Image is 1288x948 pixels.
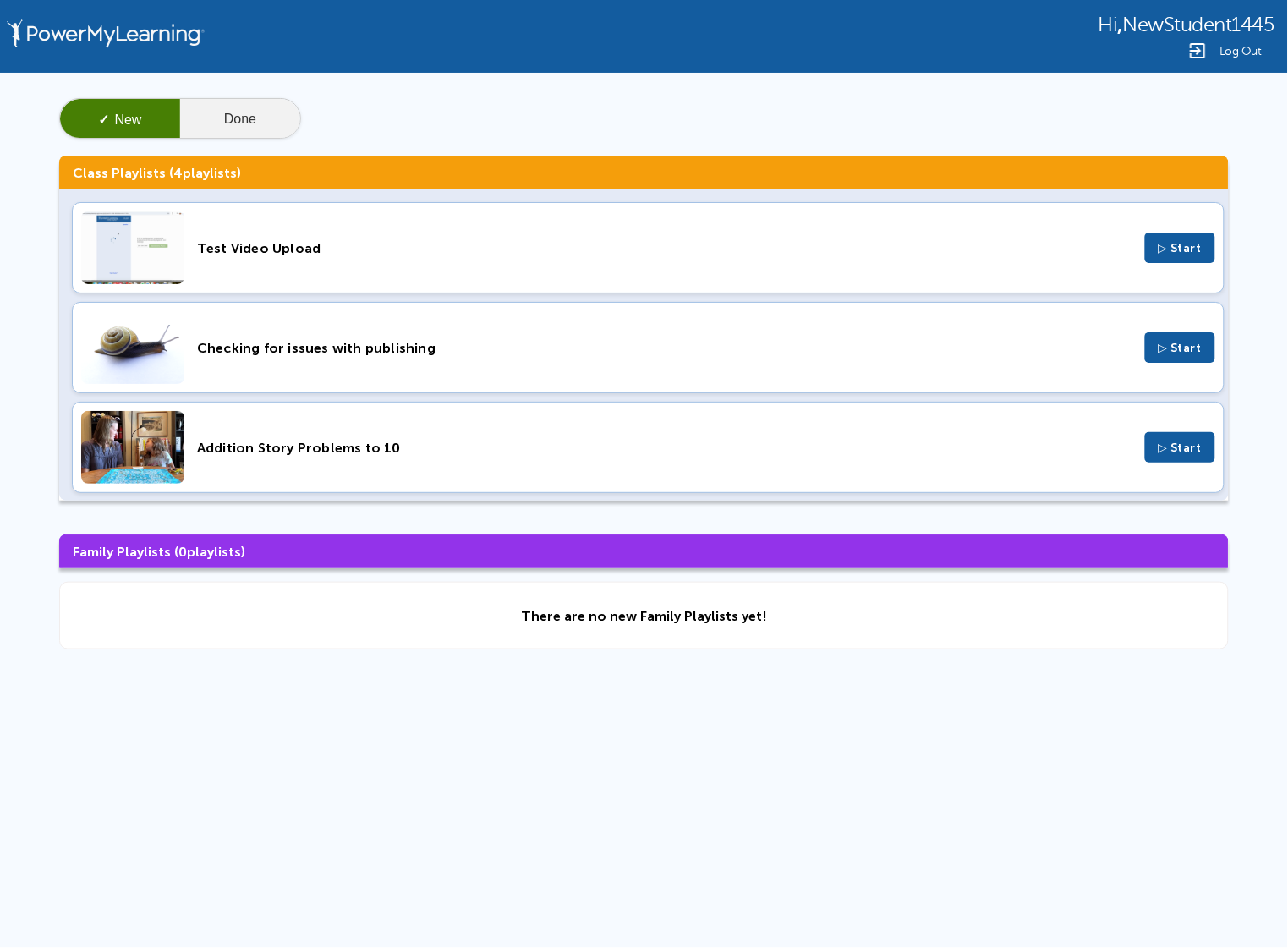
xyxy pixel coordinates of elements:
[197,240,1132,256] div: Test Video Upload
[1159,341,1203,355] span: ▷ Start
[98,112,109,127] span: ✓
[1123,14,1274,36] span: NewStudent1445
[180,99,300,140] button: Done
[81,211,184,284] img: Thumbnail
[178,544,187,560] span: 0
[1145,432,1216,463] button: ▷ Start
[59,534,1229,568] h3: Family Playlists ( playlists)
[1219,45,1262,58] span: Log Out
[1145,332,1216,363] button: ▷ Start
[197,340,1132,356] div: Checking for issues with publishing
[60,99,180,140] button: ✓New
[1159,441,1203,455] span: ▷ Start
[81,311,184,384] img: Thumbnail
[521,608,767,624] div: There are no new Family Playlists yet!
[1099,12,1274,36] div: ,
[173,165,183,181] span: 4
[81,411,184,484] img: Thumbnail
[1187,41,1208,61] img: Logout Icon
[1145,233,1216,263] button: ▷ Start
[1099,14,1118,36] span: Hi
[197,440,1132,456] div: Addition Story Problems to 10
[1216,872,1275,935] iframe: Chat
[1159,241,1203,255] span: ▷ Start
[59,156,1229,189] h3: Class Playlists ( playlists)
